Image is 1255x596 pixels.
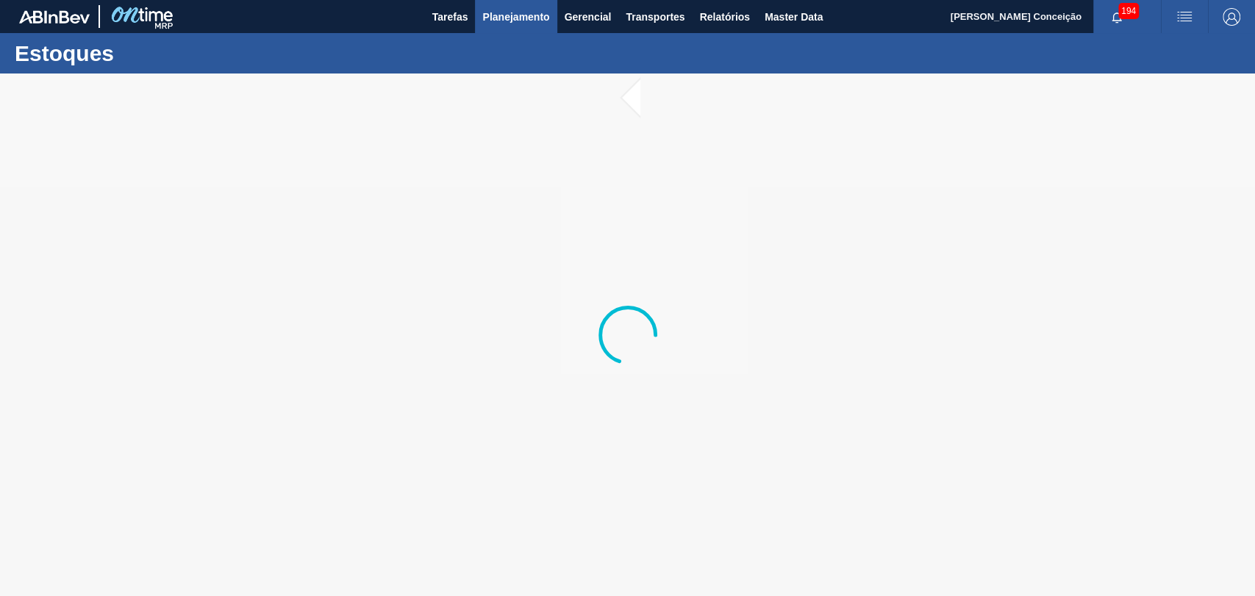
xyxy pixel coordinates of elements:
[1223,8,1240,26] img: Logout
[1118,3,1139,19] span: 194
[565,8,612,26] span: Gerencial
[482,8,549,26] span: Planejamento
[432,8,468,26] span: Tarefas
[699,8,749,26] span: Relatórios
[19,10,90,24] img: TNhmsLtSVTkK8tSr43FrP2fwEKptu5GPRR3wAAAABJRU5ErkJggg==
[15,45,276,62] h1: Estoques
[626,8,684,26] span: Transportes
[1093,7,1140,27] button: Notificações
[765,8,823,26] span: Master Data
[1176,8,1193,26] img: userActions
